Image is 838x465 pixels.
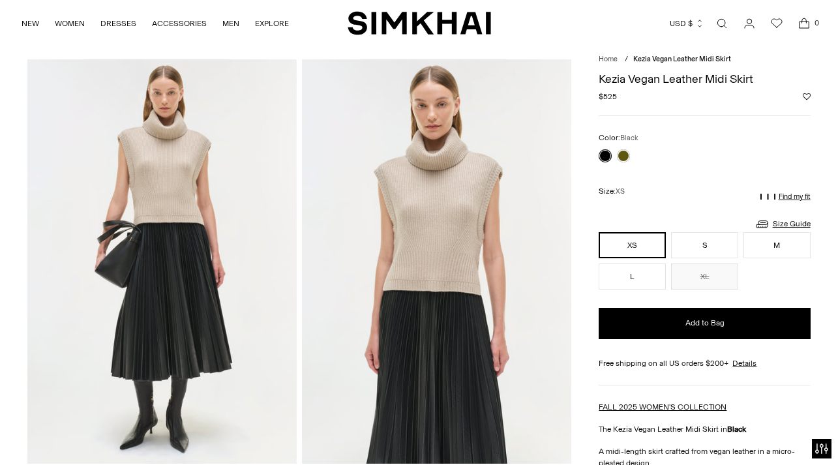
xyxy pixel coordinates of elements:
[755,216,811,232] a: Size Guide
[348,10,491,36] a: SIMKHAI
[599,91,617,102] span: $525
[709,10,735,37] a: Open search modal
[599,402,726,412] a: FALL 2025 WOMEN'S COLLECTION
[599,73,810,85] h1: Kezia Vegan Leather Midi Skirt
[764,10,790,37] a: Wishlist
[670,9,704,38] button: USD $
[599,185,625,198] label: Size:
[599,55,618,63] a: Home
[633,55,731,63] span: Kezia Vegan Leather Midi Skirt
[599,54,810,65] nav: breadcrumbs
[616,187,625,196] span: XS
[599,132,638,144] label: Color:
[685,318,725,329] span: Add to Bag
[743,232,811,258] button: M
[27,59,297,463] img: Kezia Vegan Leather Midi Skirt
[55,9,85,38] a: WOMEN
[791,10,817,37] a: Open cart modal
[222,9,239,38] a: MEN
[302,59,571,463] img: Kezia Vegan Leather Midi Skirt
[100,9,136,38] a: DRESSES
[599,232,666,258] button: XS
[625,54,628,65] div: /
[727,425,746,434] strong: Black
[671,263,738,290] button: XL
[732,357,756,369] a: Details
[811,17,822,29] span: 0
[599,357,810,369] div: Free shipping on all US orders $200+
[599,263,666,290] button: L
[620,134,638,142] span: Black
[803,93,811,100] button: Add to Wishlist
[599,423,810,435] p: The Kezia Vegan Leather Midi Skirt in
[22,9,39,38] a: NEW
[255,9,289,38] a: EXPLORE
[671,232,738,258] button: S
[599,308,810,339] button: Add to Bag
[152,9,207,38] a: ACCESSORIES
[736,10,762,37] a: Go to the account page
